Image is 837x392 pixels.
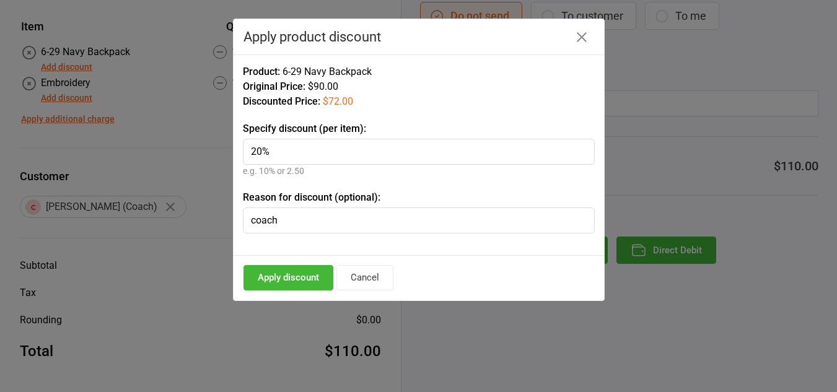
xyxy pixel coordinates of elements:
span: Product: [243,66,280,77]
span: Original Price: [243,81,305,92]
button: Cancel [336,265,393,290]
span: $72.00 [323,95,353,107]
label: Reason for discount (optional): [243,190,595,205]
div: Apply product discount [243,29,594,45]
div: 6-29 Navy Backpack [243,64,595,79]
button: Apply discount [243,265,333,290]
div: e.g. 10% or 2.50 [243,165,595,178]
div: $90.00 [243,79,595,94]
span: Discounted Price: [243,95,320,107]
label: Specify discount (per item): [243,121,595,136]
